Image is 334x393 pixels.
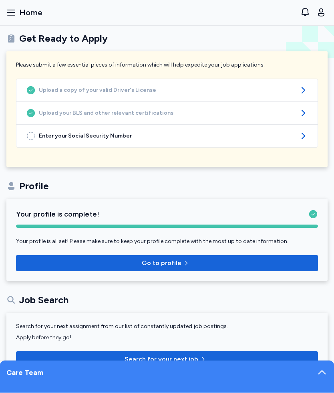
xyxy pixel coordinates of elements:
[3,4,46,22] button: Home
[16,61,318,76] div: Please submit a few essential pieces of information which will help expedite your job applications.
[19,32,108,45] div: Get Ready to Apply
[16,255,318,271] button: Go to profile
[16,334,318,342] div: Apply before they go!
[19,180,49,193] div: Profile
[142,259,181,268] span: Go to profile
[16,238,318,246] div: Your profile is all set! Please make sure to keep your profile complete with the most up to date ...
[16,209,99,220] span: Your profile is complete!
[16,352,318,368] button: Search for your next job
[39,87,295,95] span: Upload a copy of your valid Driver's License
[125,355,198,365] span: Search for your next job
[39,109,295,117] span: Upload your BLS and other relevant certifications
[19,7,42,18] span: Home
[16,323,318,331] div: Search for your next assignment from our list of constantly updated job postings.
[39,132,295,140] span: Enter your Social Security Number
[19,294,68,307] div: Job Search
[6,367,43,387] div: Care Team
